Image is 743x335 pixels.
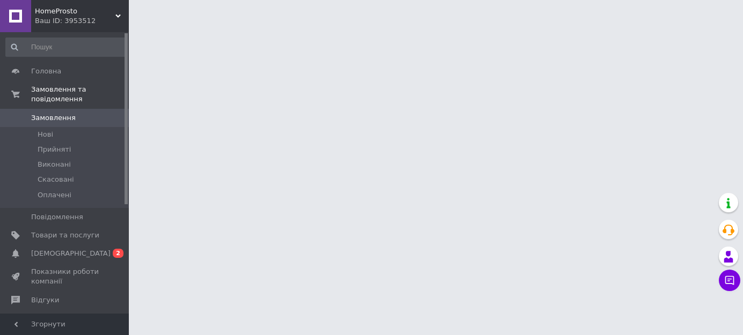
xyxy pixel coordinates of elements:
[38,175,74,184] span: Скасовані
[31,113,76,123] span: Замовлення
[31,230,99,240] span: Товари та послуги
[38,190,71,200] span: Оплачені
[31,267,99,286] span: Показники роботи компанії
[35,16,129,26] div: Ваш ID: 3953512
[38,160,71,169] span: Виконані
[113,249,123,258] span: 2
[31,212,83,222] span: Повідомлення
[31,85,129,104] span: Замовлення та повідомлення
[5,38,127,57] input: Пошук
[38,145,71,154] span: Прийняті
[31,66,61,76] span: Головна
[31,295,59,305] span: Відгуки
[35,6,115,16] span: HomeProsto
[38,130,53,139] span: Нові
[719,270,740,291] button: Чат з покупцем
[31,249,111,258] span: [DEMOGRAPHIC_DATA]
